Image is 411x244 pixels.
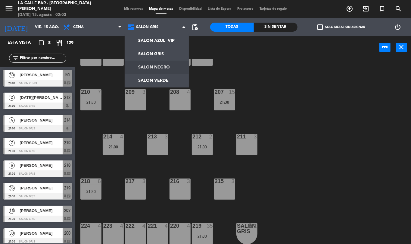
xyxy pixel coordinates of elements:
div: 21:00 [192,145,213,149]
a: SALON NEGRO [125,61,189,74]
div: 3 [142,179,146,184]
span: 30 [9,72,15,78]
span: [PERSON_NAME] [20,72,63,78]
span: 8 [48,40,51,46]
label: Solo mesas sin asignar [317,24,365,30]
span: pending_actions [191,24,199,31]
div: 21:00 [103,145,124,149]
div: 4 [142,223,146,229]
div: 3 [142,89,146,95]
div: La Calle Bar - [GEOGRAPHIC_DATA][PERSON_NAME] [18,0,98,12]
span: [PERSON_NAME] [20,117,63,123]
div: 4 [187,89,191,95]
div: 21:30 [192,55,213,60]
i: close [398,43,405,51]
span: Pre-acceso [234,7,257,11]
i: lock [248,223,253,228]
span: Lista de Espera [205,7,234,11]
span: [PERSON_NAME] [20,230,63,236]
i: restaurant [56,39,63,46]
span: 50 [65,71,70,78]
a: SALON VERDE [125,74,189,87]
i: power_input [381,43,389,51]
div: Sin sentar [254,23,297,32]
div: 15 [229,89,235,95]
span: Disponibilidad [176,7,205,11]
i: power_settings_new [394,24,401,31]
i: arrow_drop_down [51,24,59,31]
div: 4 [98,223,101,229]
span: 218 [64,162,71,169]
i: filter_list [12,55,19,62]
a: SALON GRIS [125,47,189,61]
span: 214 [64,116,71,124]
div: 4 [120,223,124,229]
div: 6 [98,179,101,184]
button: menu [5,4,14,15]
span: 210 [64,139,71,146]
span: 129 [66,40,73,46]
div: 4 [187,223,191,229]
span: Tarjetas de regalo [257,7,290,11]
span: [PERSON_NAME] [20,162,63,169]
div: 21:30 [80,189,101,194]
span: [PERSON_NAME] [20,185,63,191]
a: SALON AZUL- VIP [125,34,189,47]
span: 212 [64,94,71,101]
span: 30 [9,230,15,236]
span: 207 [64,207,71,214]
span: check_box_outline_blank [317,24,323,30]
div: 3 [165,134,168,139]
div: 3 [232,179,235,184]
div: 4 [165,223,168,229]
div: 212 [192,134,193,139]
div: 4 [120,134,124,139]
span: 15 [9,208,15,214]
span: SALON GRIS [136,25,158,29]
div: [DATE] 15. agosto - 02:03 [18,12,98,18]
span: 35 [9,185,15,191]
span: 6 [9,163,15,169]
div: 35 [207,223,213,229]
button: power_input [379,43,391,52]
div: 21:30 [192,234,213,238]
span: [PERSON_NAME] [20,208,63,214]
i: menu [5,4,14,13]
div: 1 [254,223,257,229]
div: Esta vista [3,39,43,46]
div: 2 [209,134,213,139]
button: close [396,43,407,52]
div: 3 [187,179,191,184]
span: Cena [73,25,84,29]
span: 4 [9,117,15,123]
div: 21:30 [80,100,101,104]
i: add_circle_outline [346,5,353,12]
input: Filtrar por nombre... [19,55,66,62]
div: 21:30 [214,100,235,104]
span: Mis reservas [121,7,146,11]
span: 7 [9,140,15,146]
div: 219 [192,223,193,229]
span: 219 [64,184,71,192]
div: 223 [103,223,104,229]
span: [DATE][PERSON_NAME] [20,94,63,101]
div: Todas [210,23,254,32]
div: 3 [254,134,257,139]
span: 200 [64,230,71,237]
span: [PERSON_NAME] [20,140,63,146]
i: turned_in_not [378,5,386,12]
span: 2 [9,95,15,101]
div: 214 [103,134,104,139]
